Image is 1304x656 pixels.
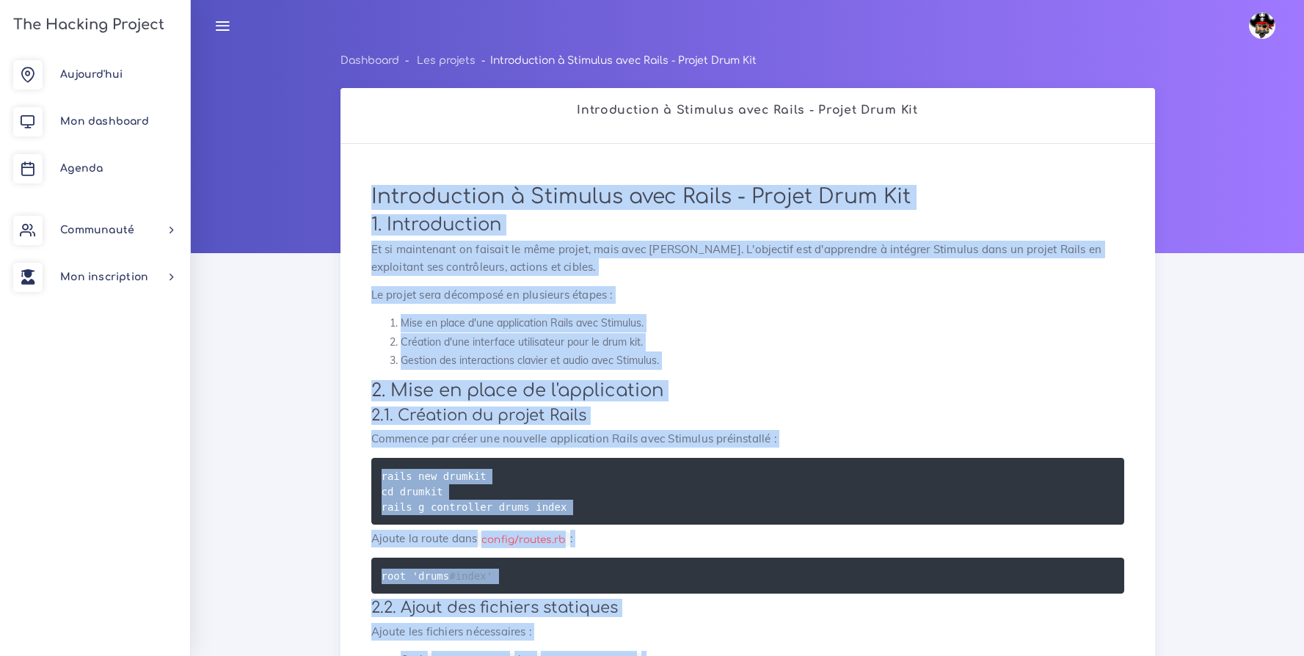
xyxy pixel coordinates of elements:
[356,103,1140,117] h2: Introduction à Stimulus avec Rails - Projet Drum Kit
[371,407,1124,425] h3: 2.1. Création du projet Rails
[371,214,1124,236] h2: 1. Introduction
[60,69,123,80] span: Aujourd'hui
[371,286,1124,304] p: Le projet sera décomposé en plusieurs étapes :
[371,599,1124,617] h3: 2.2. Ajout des fichiers statiques
[401,314,1124,332] li: Mise en place d'une application Rails avec Stimulus.
[371,430,1124,448] p: Commence par créer une nouvelle application Rails avec Stimulus préinstallé :
[476,51,757,70] li: Introduction à Stimulus avec Rails - Projet Drum Kit
[60,225,134,236] span: Communauté
[60,271,148,283] span: Mon inscription
[60,116,149,127] span: Mon dashboard
[371,241,1124,276] p: Et si maintenant on faisait le même projet, mais avec [PERSON_NAME]. L'objectif est d'apprendre à...
[449,569,492,581] span: #index'
[60,163,103,174] span: Agenda
[1249,12,1275,39] img: avatar
[401,333,1124,351] li: Création d'une interface utilisateur pour le drum kit.
[401,351,1124,370] li: Gestion des interactions clavier et audio avec Stimulus.
[382,468,571,515] code: rails new drumkit cd drumkit rails g controller drums index
[478,532,570,547] code: config/routes.rb
[371,623,1124,641] p: Ajoute les fichiers nécessaires :
[371,530,1124,547] p: Ajoute la route dans :
[340,55,399,66] a: Dashboard
[371,380,1124,401] h2: 2. Mise en place de l'application
[417,55,476,66] a: Les projets
[382,568,497,584] code: root 'drums
[9,17,164,33] h3: The Hacking Project
[371,185,1124,210] h1: Introduction à Stimulus avec Rails - Projet Drum Kit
